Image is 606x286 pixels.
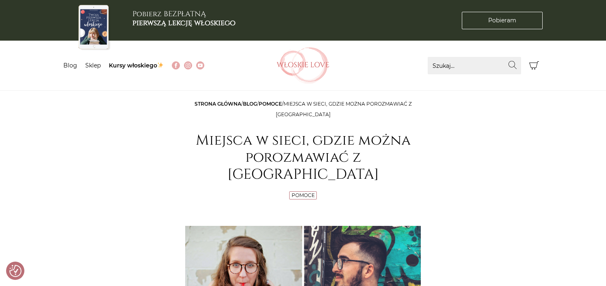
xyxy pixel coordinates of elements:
a: Strona główna [195,101,241,107]
span: / / / [195,101,412,117]
a: Pomoce [292,192,315,198]
img: Włoskielove [277,47,329,84]
span: Pobieram [488,16,516,25]
a: Blog [243,101,257,107]
button: Preferencje co do zgód [9,265,22,277]
h1: Miejsca w sieci, gdzie można porozmawiać z [GEOGRAPHIC_DATA] [185,132,421,183]
button: Koszyk [525,57,543,74]
a: Kursy włoskiego [109,62,164,69]
a: Pomoce [259,101,282,107]
img: ✨ [158,62,163,68]
input: Szukaj... [428,57,521,74]
a: Pobieram [462,12,543,29]
h3: Pobierz BEZPŁATNĄ [132,10,236,27]
b: pierwszą lekcję włoskiego [132,18,236,28]
a: Blog [63,62,77,69]
span: Miejsca w sieci, gdzie można porozmawiać z [GEOGRAPHIC_DATA] [276,101,412,117]
a: Sklep [85,62,101,69]
img: Revisit consent button [9,265,22,277]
